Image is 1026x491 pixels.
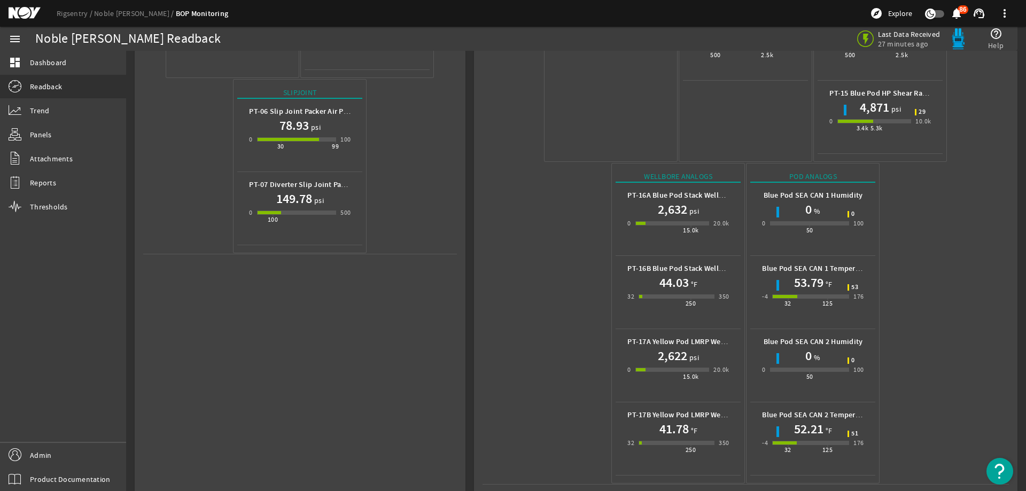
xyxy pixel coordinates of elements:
[896,50,908,60] div: 2.5k
[764,337,863,347] b: Blue Pod SEA CAN 2 Humidity
[857,123,869,134] div: 3.4k
[986,458,1013,485] button: Open Resource Center
[627,263,779,274] b: PT-16B Blue Pod Stack Wellbore Temperature
[30,129,52,140] span: Panels
[710,50,720,60] div: 500
[764,190,863,200] b: Blue Pod SEA CAN 1 Humidity
[686,298,696,309] div: 250
[762,364,765,375] div: 0
[762,438,768,448] div: -4
[915,116,931,127] div: 10.0k
[992,1,1017,26] button: more_vert
[806,225,813,236] div: 50
[268,214,278,225] div: 100
[30,105,49,116] span: Trend
[627,364,631,375] div: 0
[973,7,985,20] mat-icon: support_agent
[719,291,729,302] div: 350
[812,352,820,363] span: %
[851,357,854,364] span: 0
[853,291,864,302] div: 176
[309,122,321,133] span: psi
[823,425,833,436] span: °F
[30,474,110,485] span: Product Documentation
[851,211,854,217] span: 0
[9,56,21,69] mat-icon: dashboard
[822,445,833,455] div: 125
[683,225,698,236] div: 15.0k
[823,279,833,290] span: °F
[659,274,689,291] h1: 44.03
[249,180,419,190] b: PT-07 Diverter Slip Joint Packer Hydraulic Pressure
[279,117,309,134] h1: 78.93
[990,27,1002,40] mat-icon: help_outline
[762,291,768,302] div: -4
[340,207,351,218] div: 500
[627,410,786,420] b: PT-17B Yellow Pod LMRP Wellbore Temperature
[719,438,729,448] div: 350
[627,190,765,200] b: PT-16A Blue Pod Stack Wellbore Pressure
[686,445,696,455] div: 250
[658,201,687,218] h1: 2,632
[176,9,229,19] a: BOP Monitoring
[627,337,771,347] b: PT-17A Yellow Pod LMRP Wellbore Pressure
[805,347,812,364] h1: 0
[659,420,689,438] h1: 41.78
[762,218,765,229] div: 0
[822,298,833,309] div: 125
[888,8,912,19] span: Explore
[794,420,823,438] h1: 52.21
[866,5,916,22] button: Explore
[988,40,1004,51] span: Help
[853,218,864,229] div: 100
[35,34,221,44] div: Noble [PERSON_NAME] Readback
[845,50,855,60] div: 500
[658,347,687,364] h1: 2,622
[30,57,66,68] span: Dashboard
[57,9,94,18] a: Rigsentry
[249,134,252,145] div: 0
[860,99,889,116] h1: 4,871
[784,298,791,309] div: 32
[332,141,339,152] div: 99
[689,279,698,290] span: °F
[806,371,813,382] div: 50
[683,371,698,382] div: 15.0k
[853,364,864,375] div: 100
[919,109,926,115] span: 29
[889,104,901,114] span: psi
[784,445,791,455] div: 32
[312,195,324,206] span: psi
[627,438,634,448] div: 32
[853,438,864,448] div: 176
[237,87,362,99] div: Slipjoint
[9,33,21,45] mat-icon: menu
[812,206,820,216] span: %
[616,171,741,183] div: Wellbore Analogs
[950,7,963,20] mat-icon: notifications
[713,218,729,229] div: 20.0k
[687,206,699,216] span: psi
[762,410,873,420] b: Blue Pod SEA CAN 2 Temperature
[878,29,941,39] span: Last Data Received
[30,201,68,212] span: Thresholds
[30,153,73,164] span: Attachments
[870,123,883,134] div: 5.3k
[794,274,823,291] h1: 53.79
[878,39,941,49] span: 27 minutes ago
[750,171,875,183] div: Pod Analogs
[627,291,634,302] div: 32
[689,425,698,436] span: °F
[276,190,312,207] h1: 149.78
[340,134,351,145] div: 100
[851,431,858,437] span: 51
[761,50,773,60] div: 2.5k
[30,450,51,461] span: Admin
[829,88,959,98] b: PT-15 Blue Pod HP Shear Ram Pressure
[805,201,812,218] h1: 0
[762,263,873,274] b: Blue Pod SEA CAN 1 Temperature
[870,7,883,20] mat-icon: explore
[687,352,699,363] span: psi
[713,364,729,375] div: 20.0k
[30,177,56,188] span: Reports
